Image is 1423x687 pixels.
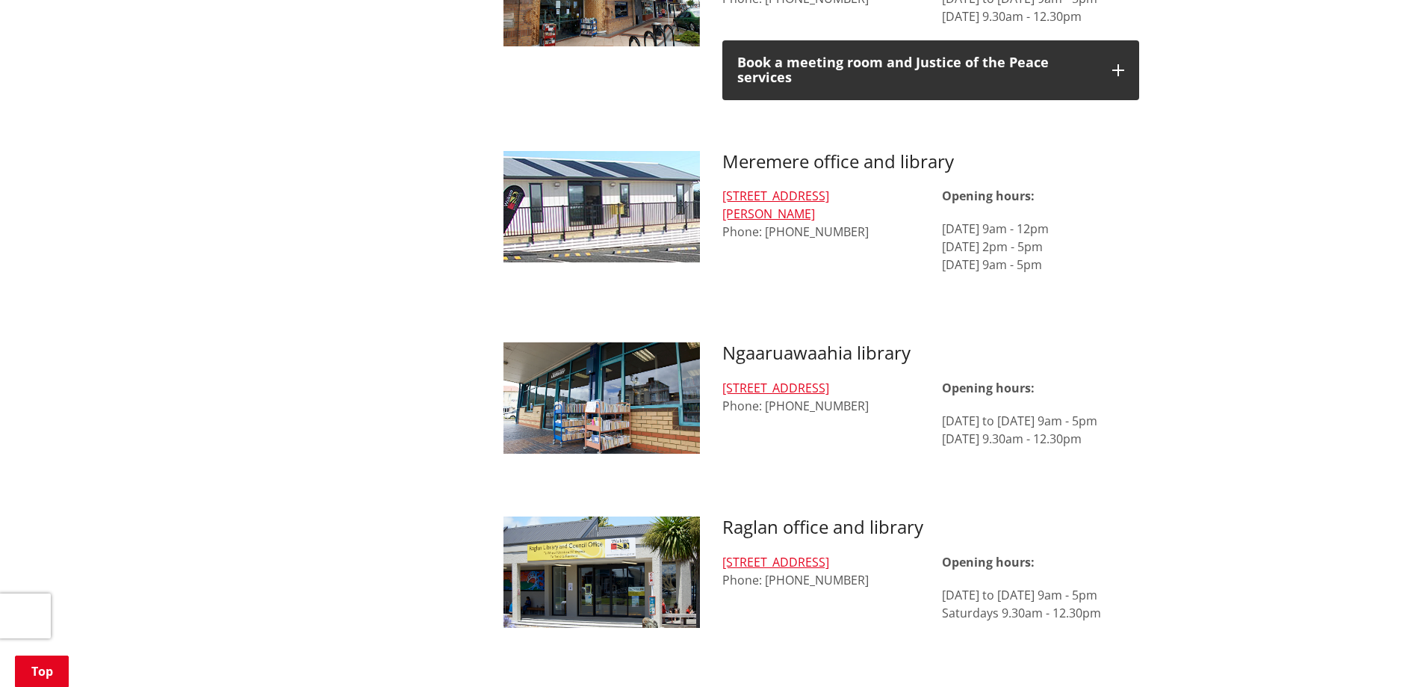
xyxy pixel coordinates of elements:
img: Raglan library and office [503,517,701,627]
a: [STREET_ADDRESS] [722,554,829,570]
img: Ngaruawahia-library [503,342,701,454]
p: [DATE] to [DATE] 9am - 5pm [DATE] 9.30am - 12.30pm [942,412,1139,448]
button: Book a meeting room and Justice of the Peace services [722,40,1139,100]
strong: Opening hours: [942,380,1035,396]
iframe: Messenger Launcher [1354,624,1408,678]
div: Phone: [PHONE_NUMBER] [722,379,920,415]
p: [DATE] 9am - 12pm [DATE] 2pm - 5pm [DATE] 9am - 5pm [942,220,1139,274]
h3: Ngaaruawaahia library [722,342,1139,364]
h3: Meremere office and library [722,151,1139,173]
strong: Opening hours: [942,188,1035,204]
strong: Opening hours: [942,554,1035,570]
p: [DATE] to [DATE] 9am - 5pm Saturdays 9.30am - 12.30pm [942,586,1139,622]
a: [STREET_ADDRESS] [722,380,829,396]
div: Phone: [PHONE_NUMBER] [722,553,920,589]
a: [STREET_ADDRESS][PERSON_NAME] [722,188,829,222]
div: Book a meeting room and Justice of the Peace services [737,55,1097,85]
h3: Raglan office and library [722,517,1139,538]
img: Meremere-library [503,151,701,262]
a: Top [15,656,69,687]
div: Phone: [PHONE_NUMBER] [722,187,920,241]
